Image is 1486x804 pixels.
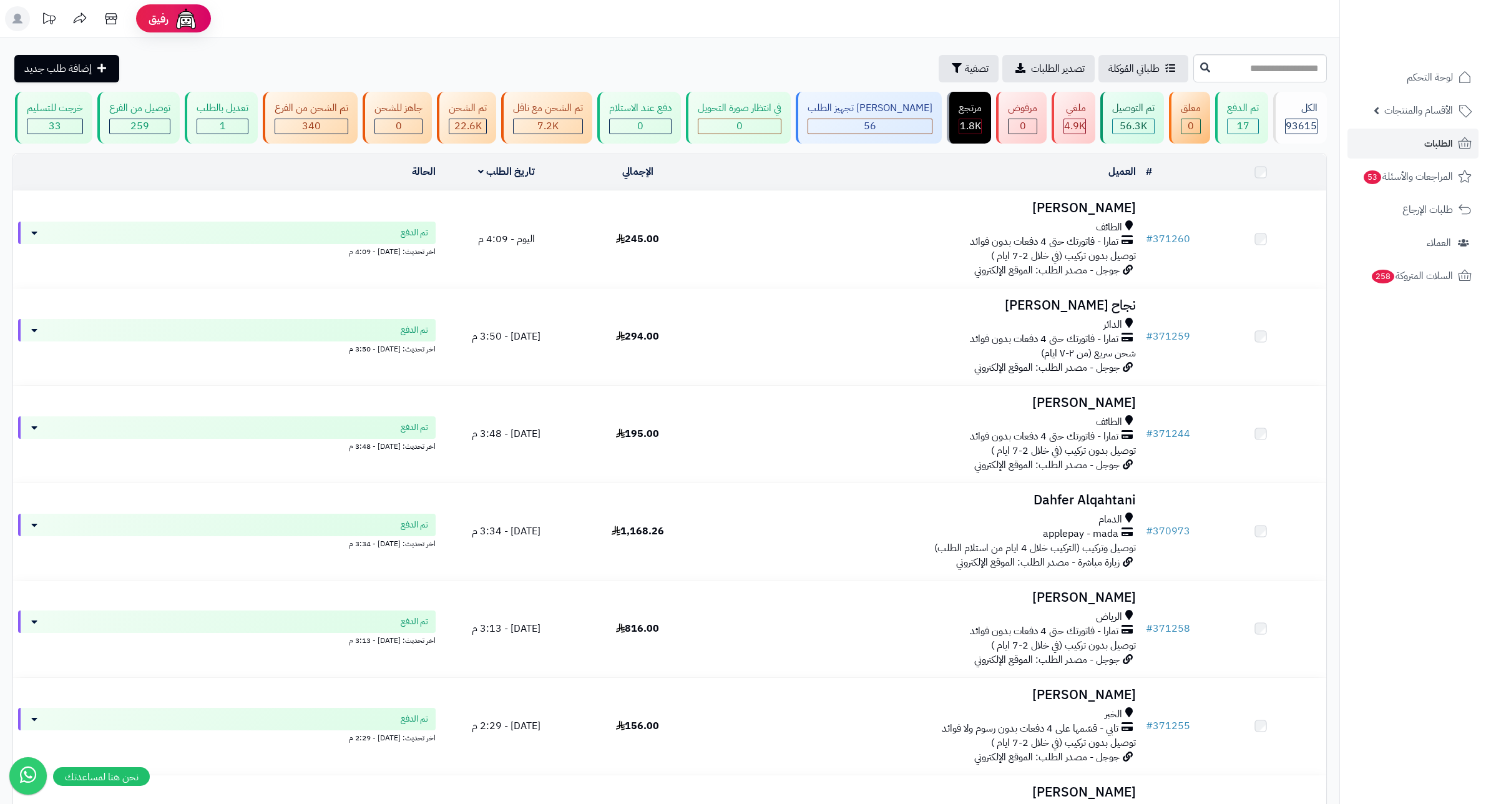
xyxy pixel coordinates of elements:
[991,638,1136,653] span: توصيل بدون تركيب (في خلال 2-7 ايام )
[1096,610,1122,624] span: الرياض
[991,443,1136,458] span: توصيل بدون تركيب (في خلال 2-7 ايام )
[449,101,487,115] div: تم الشحن
[1112,101,1155,115] div: تم التوصيل
[1146,426,1153,441] span: #
[808,101,932,115] div: [PERSON_NAME] تجهيز الطلب
[1347,261,1479,291] a: السلات المتروكة258
[683,92,793,144] a: في انتظار صورة التحويل 0
[1427,234,1451,252] span: العملاء
[260,92,360,144] a: تم الشحن من الفرع 340
[708,298,1136,313] h3: نجاح [PERSON_NAME]
[708,396,1136,410] h3: [PERSON_NAME]
[514,119,582,134] div: 7223
[197,119,248,134] div: 1
[1008,101,1037,115] div: مرفوض
[1347,195,1479,225] a: طلبات الإرجاع
[18,244,436,257] div: اخر تحديث: [DATE] - 4:09 م
[513,101,583,115] div: تم الشحن مع ناقل
[698,101,781,115] div: في انتظار صورة التحويل
[1166,92,1213,144] a: معلق 0
[965,61,989,76] span: تصفية
[939,55,999,82] button: تصفية
[1271,92,1329,144] a: الكل93615
[33,6,64,34] a: تحديثات المنصة
[18,730,436,743] div: اخر تحديث: [DATE] - 2:29 م
[994,92,1049,144] a: مرفوض 0
[956,555,1120,570] span: زيارة مباشرة - مصدر الطلب: الموقع الإلكتروني
[499,92,595,144] a: تم الشحن مع ناقل 7.2K
[1384,102,1453,119] span: الأقسام والمنتجات
[1108,164,1136,179] a: العميل
[478,232,535,247] span: اليوم - 4:09 م
[472,621,540,636] span: [DATE] - 3:13 م
[698,119,781,134] div: 0
[396,119,402,134] span: 0
[275,101,348,115] div: تم الشحن من الفرع
[1043,527,1118,541] span: applepay - mada
[616,621,659,636] span: 816.00
[401,615,428,628] span: تم الدفع
[974,750,1120,765] span: جوجل - مصدر الطلب: الموقع الإلكتروني
[1146,232,1153,247] span: #
[616,232,659,247] span: 245.00
[1031,61,1085,76] span: تصدير الطلبات
[1020,119,1026,134] span: 0
[220,119,226,134] span: 1
[1064,119,1085,134] span: 4.9K
[1146,718,1190,733] a: #371255
[1096,415,1122,429] span: الطائف
[970,235,1118,249] span: تمارا - فاتورتك حتى 4 دفعات بدون فوائد
[637,119,643,134] span: 0
[1146,718,1153,733] span: #
[302,119,321,134] span: 340
[27,119,82,134] div: 33
[974,458,1120,473] span: جوجل - مصدر الطلب: الموقع الإلكتروني
[1146,329,1153,344] span: #
[27,101,83,115] div: خرجت للتسليم
[1002,55,1095,82] a: تصدير الطلبات
[1237,119,1249,134] span: 17
[275,119,348,134] div: 340
[1402,201,1453,218] span: طلبات الإرجاع
[959,101,982,115] div: مرتجع
[1146,232,1190,247] a: #371260
[1146,426,1190,441] a: #371244
[622,164,653,179] a: الإجمالي
[18,341,436,355] div: اخر تحديث: [DATE] - 3:50 م
[1146,524,1153,539] span: #
[1181,119,1200,134] div: 0
[1049,92,1098,144] a: ملغي 4.9K
[1424,135,1453,152] span: الطلبات
[1362,168,1453,185] span: المراجعات والأسئلة
[1347,228,1479,258] a: العملاء
[595,92,683,144] a: دفع عند الاستلام 0
[708,688,1136,702] h3: [PERSON_NAME]
[1103,318,1122,332] span: الدائر
[1401,35,1474,61] img: logo-2.png
[374,101,423,115] div: جاهز للشحن
[375,119,422,134] div: 0
[95,92,182,144] a: توصيل من الفرع 259
[616,426,659,441] span: 195.00
[974,652,1120,667] span: جوجل - مصدر الطلب: الموقع الإلكتروني
[1372,270,1394,283] span: 258
[970,429,1118,444] span: تمارا - فاتورتك حتى 4 دفعات بدون فوائد
[1364,170,1381,184] span: 53
[970,624,1118,639] span: تمارا - فاتورتك حتى 4 دفعات بدون فوائد
[991,248,1136,263] span: توصيل بدون تركيب (في خلال 2-7 ايام )
[934,541,1136,556] span: توصيل وتركيب (التركيب خلال 4 ايام من استلام الطلب)
[1286,119,1317,134] span: 93615
[18,536,436,549] div: اخر تحديث: [DATE] - 3:34 م
[1146,524,1190,539] a: #370973
[401,324,428,336] span: تم الدفع
[472,718,540,733] span: [DATE] - 2:29 م
[942,722,1118,736] span: تابي - قسّمها على 4 دفعات بدون رسوم ولا فوائد
[401,421,428,434] span: تم الدفع
[360,92,434,144] a: جاهز للشحن 0
[1146,164,1152,179] a: #
[944,92,994,144] a: مرتجع 1.8K
[1146,329,1190,344] a: #371259
[14,55,119,82] a: إضافة طلب جديد
[12,92,95,144] a: خرجت للتسليم 33
[736,119,743,134] span: 0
